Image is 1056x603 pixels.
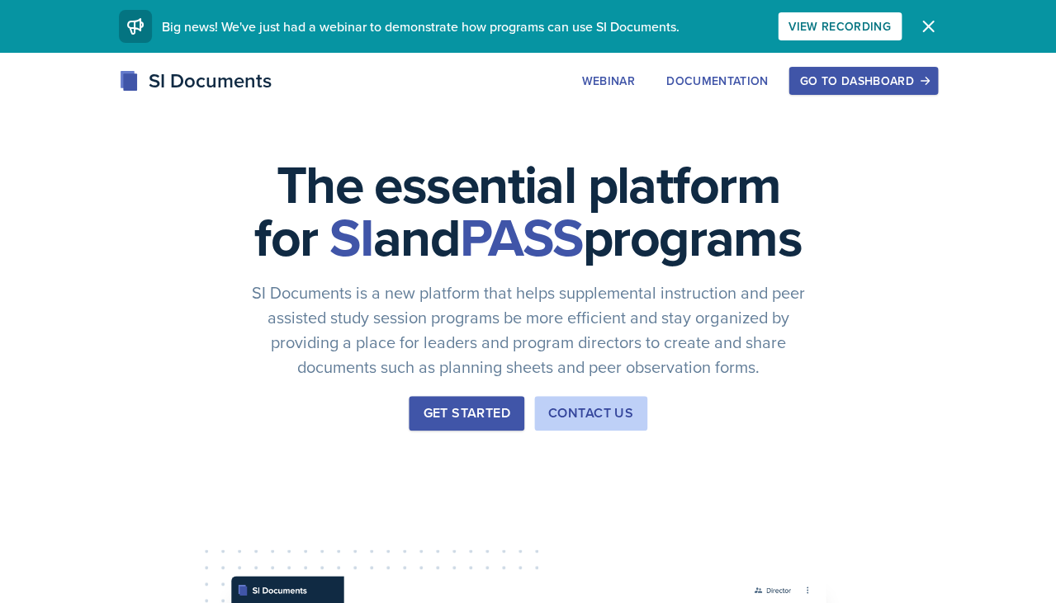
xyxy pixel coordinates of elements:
[162,17,680,35] span: Big news! We've just had a webinar to demonstrate how programs can use SI Documents.
[548,403,633,423] div: Contact Us
[666,74,769,87] div: Documentation
[409,396,523,431] button: Get Started
[799,74,926,87] div: Go to Dashboard
[788,67,937,95] button: Go to Dashboard
[571,67,645,95] button: Webinar
[119,66,272,96] div: SI Documents
[778,12,902,40] button: View Recording
[656,67,779,95] button: Documentation
[423,403,509,423] div: Get Started
[534,396,647,431] button: Contact Us
[788,20,891,33] div: View Recording
[581,74,634,87] div: Webinar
